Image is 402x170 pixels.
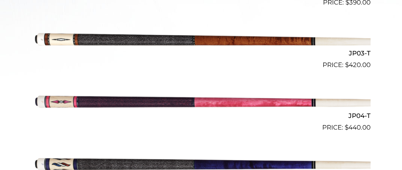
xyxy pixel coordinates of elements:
[32,73,371,132] a: JP04-T $440.00
[32,10,371,70] a: JP03-T $420.00
[345,124,348,131] span: $
[345,124,371,131] bdi: 440.00
[32,73,371,129] img: JP04-T
[345,61,349,69] span: $
[32,10,371,67] img: JP03-T
[345,61,371,69] bdi: 420.00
